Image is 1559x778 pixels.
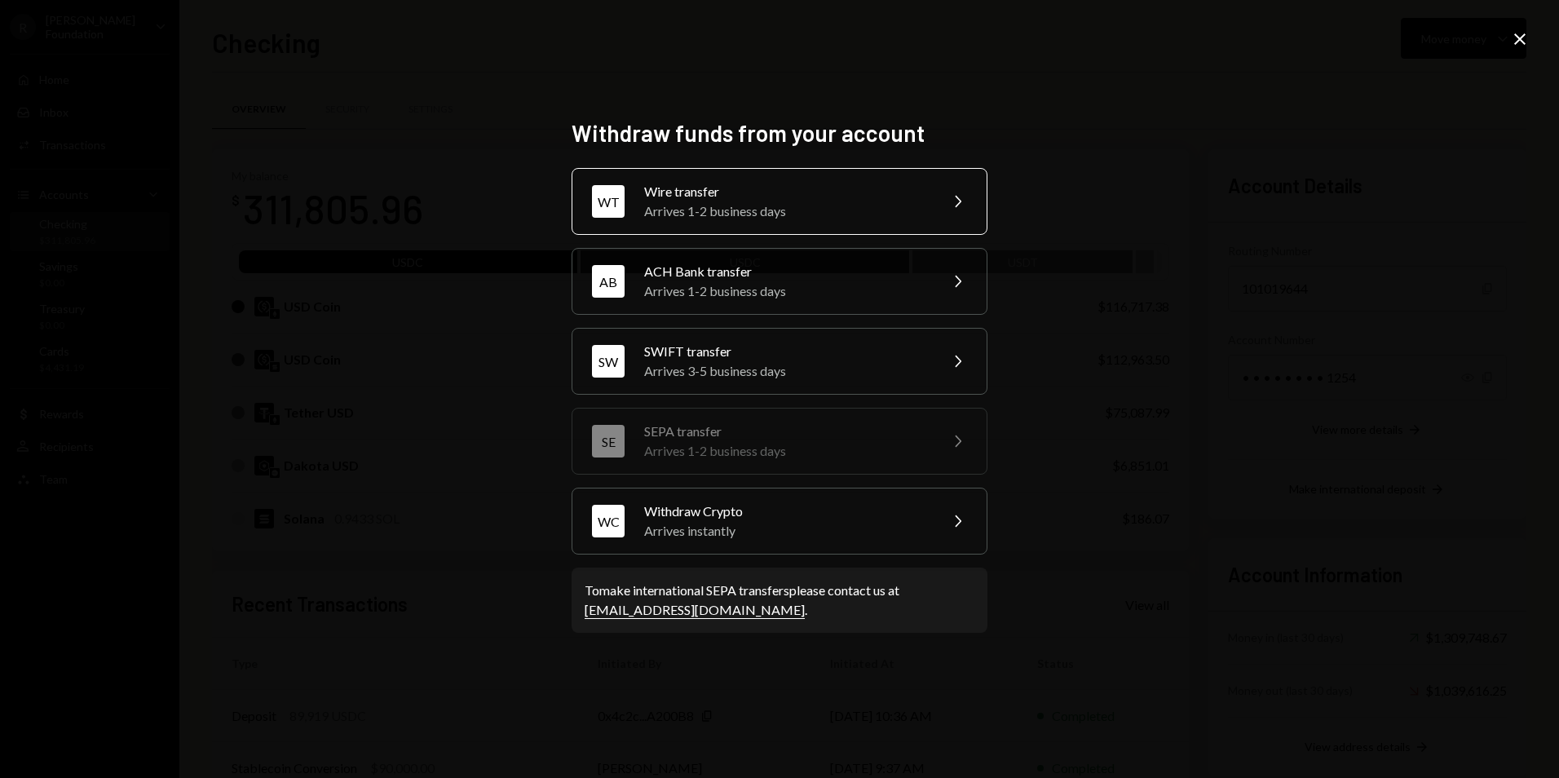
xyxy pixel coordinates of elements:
div: ACH Bank transfer [644,262,928,281]
div: AB [592,265,625,298]
div: Arrives 3-5 business days [644,361,928,381]
button: SWSWIFT transferArrives 3-5 business days [572,328,987,395]
div: Arrives 1-2 business days [644,441,928,461]
button: WCWithdraw CryptoArrives instantly [572,488,987,555]
div: WC [592,505,625,537]
div: Arrives instantly [644,521,928,541]
button: SESEPA transferArrives 1-2 business days [572,408,987,475]
div: SEPA transfer [644,422,928,441]
div: Arrives 1-2 business days [644,201,928,221]
div: SWIFT transfer [644,342,928,361]
div: To make international SEPA transfers please contact us at . [585,581,974,620]
div: Arrives 1-2 business days [644,281,928,301]
button: WTWire transferArrives 1-2 business days [572,168,987,235]
div: SW [592,345,625,378]
div: Withdraw Crypto [644,502,928,521]
div: Wire transfer [644,182,928,201]
div: SE [592,425,625,458]
a: [EMAIL_ADDRESS][DOMAIN_NAME] [585,602,805,619]
button: ABACH Bank transferArrives 1-2 business days [572,248,987,315]
div: WT [592,185,625,218]
h2: Withdraw funds from your account [572,117,987,149]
